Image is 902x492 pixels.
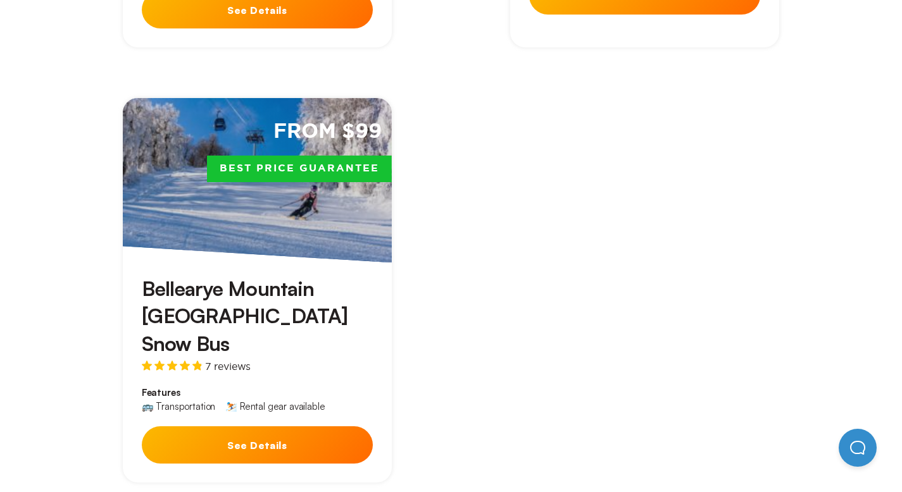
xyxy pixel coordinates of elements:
[123,98,392,483] a: From $99Best Price GuaranteeBellearye Mountain [GEOGRAPHIC_DATA] Snow Bus7 reviewsFeatures🚌 Trans...
[839,429,877,467] iframe: Help Scout Beacon - Open
[142,386,373,399] span: Features
[142,402,215,411] div: 🚌 Transportation
[205,361,251,371] span: 7 reviews
[142,426,373,464] button: See Details
[273,118,382,145] span: From $99
[225,402,325,411] div: ⛷️ Rental gear available
[142,275,373,357] h3: Bellearye Mountain [GEOGRAPHIC_DATA] Snow Bus
[207,156,392,182] span: Best Price Guarantee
